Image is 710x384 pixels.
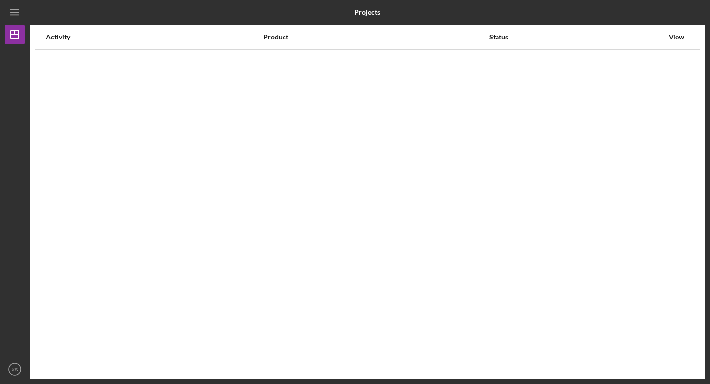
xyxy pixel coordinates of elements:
[12,367,18,372] text: XS
[5,359,25,379] button: XS
[355,8,380,16] b: Projects
[664,33,689,41] div: View
[489,33,663,41] div: Status
[46,33,262,41] div: Activity
[263,33,488,41] div: Product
